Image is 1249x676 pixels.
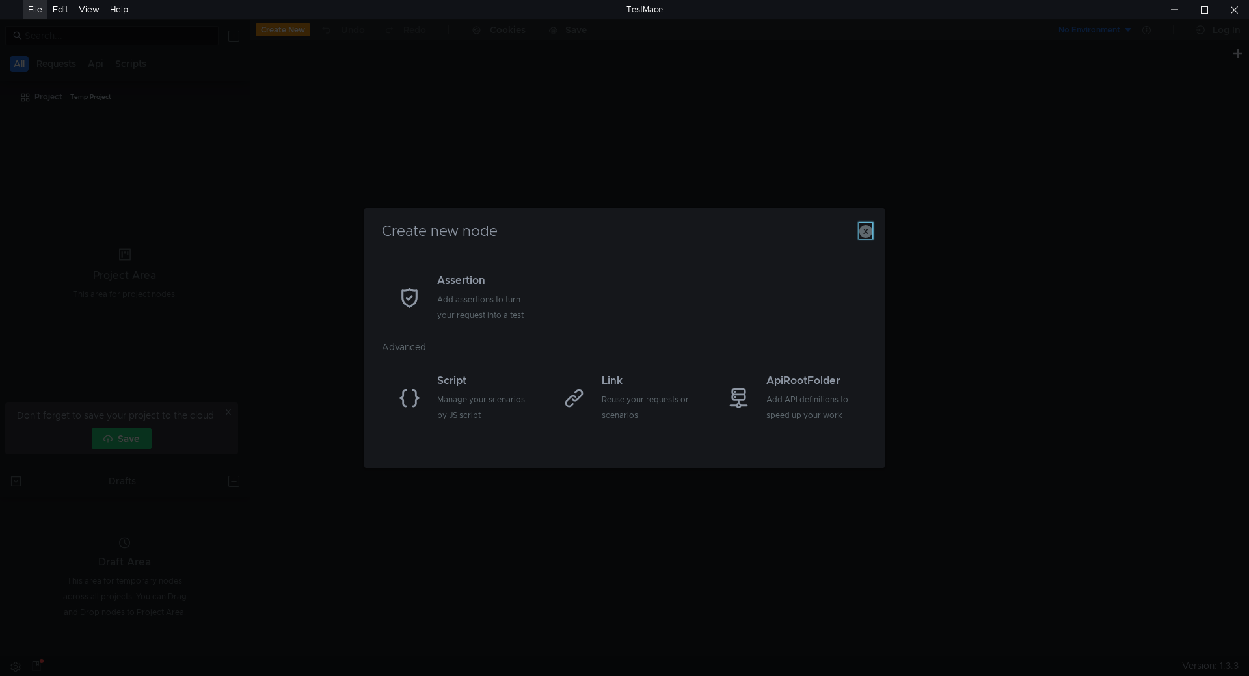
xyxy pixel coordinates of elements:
[766,373,859,389] div: ApiRootFolder
[437,373,530,389] div: Script
[437,292,530,323] div: Add assertions to turn your request into a test
[602,373,695,389] div: Link
[766,392,859,423] div: Add API definitions to speed up your work
[380,224,869,239] h3: Create new node
[602,392,695,423] div: Reuse your requests or scenarios
[382,339,867,365] div: Advanced
[437,392,530,423] div: Manage your scenarios by JS script
[437,273,530,289] div: Assertion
